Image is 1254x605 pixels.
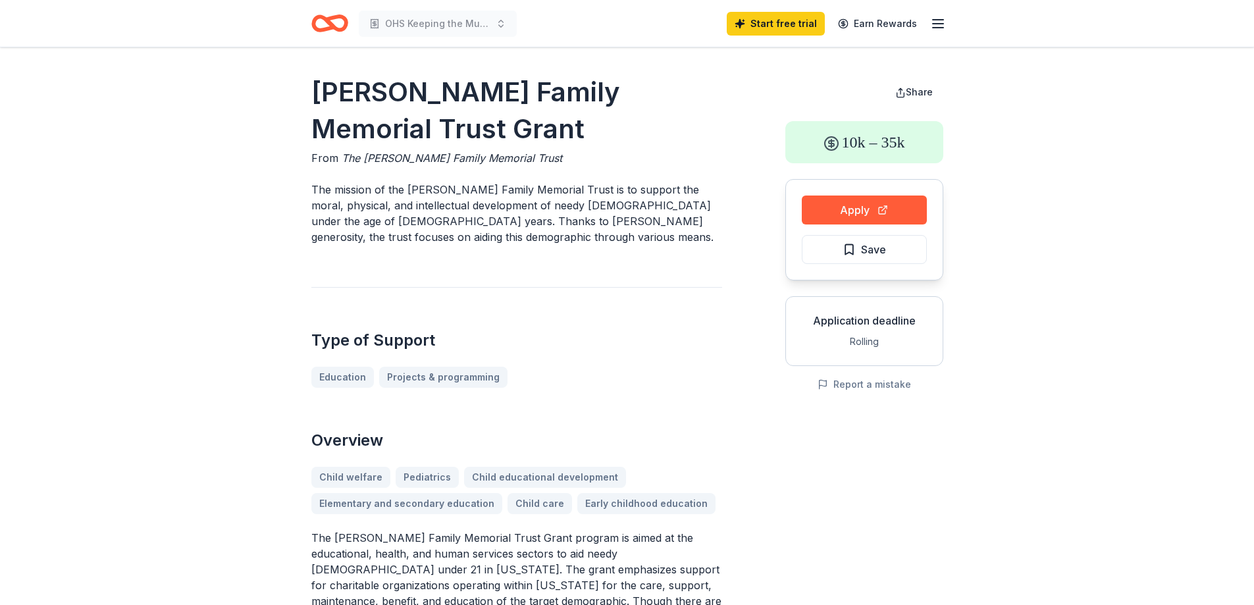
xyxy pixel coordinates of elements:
h2: Overview [311,430,722,451]
div: Application deadline [797,313,932,329]
div: 10k – 35k [785,121,943,163]
button: Report a mistake [818,377,911,392]
a: Start free trial [727,12,825,36]
button: Apply [802,196,927,224]
button: Share [885,79,943,105]
p: The mission of the [PERSON_NAME] Family Memorial Trust is to support the moral, physical, and int... [311,182,722,245]
span: The [PERSON_NAME] Family Memorial Trust [342,151,562,165]
h1: [PERSON_NAME] Family Memorial Trust Grant [311,74,722,147]
a: Home [311,8,348,39]
a: Education [311,367,374,388]
a: Earn Rewards [830,12,925,36]
button: Save [802,235,927,264]
h2: Type of Support [311,330,722,351]
span: OHS Keeping the Music Alive! [385,16,490,32]
button: OHS Keeping the Music Alive! [359,11,517,37]
span: Save [861,241,886,258]
a: Projects & programming [379,367,508,388]
div: From [311,150,722,166]
div: Rolling [797,334,932,350]
span: Share [906,86,933,97]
